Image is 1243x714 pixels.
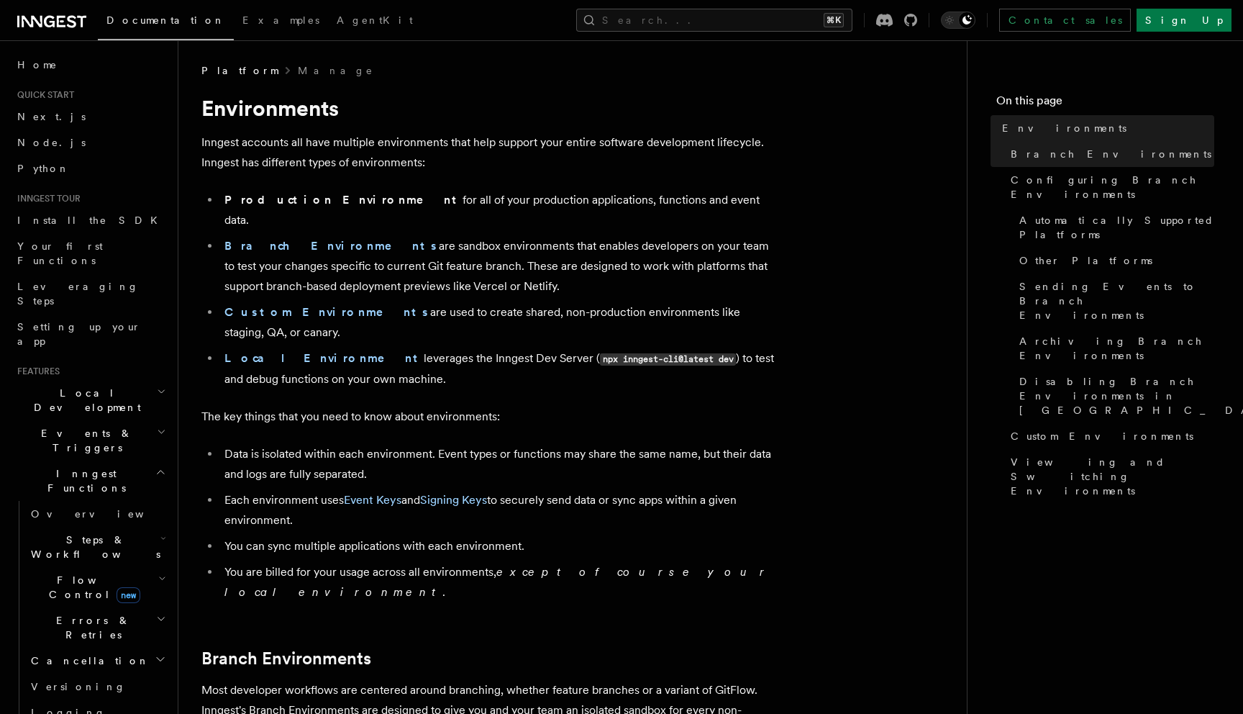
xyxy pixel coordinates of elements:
li: leverages the Inngest Dev Server ( ) to test and debug functions on your own machine. [220,348,777,389]
a: Viewing and Switching Environments [1005,449,1214,504]
a: Examples [234,4,328,39]
a: Install the SDK [12,207,169,233]
a: Sending Events to Branch Environments [1014,274,1214,328]
span: Steps & Workflows [25,533,160,561]
a: Environments [996,115,1214,141]
a: Local Environment [224,351,424,365]
a: Node.js [12,130,169,155]
button: Flow Controlnew [25,567,169,607]
a: Home [12,52,169,78]
span: Automatically Supported Platforms [1019,213,1214,242]
button: Inngest Functions [12,461,169,501]
button: Cancellation [25,648,169,674]
li: You are billed for your usage across all environments, . [220,562,777,602]
a: Automatically Supported Platforms [1014,207,1214,248]
span: Viewing and Switching Environments [1011,455,1214,498]
a: Disabling Branch Environments in [GEOGRAPHIC_DATA] [1014,369,1214,423]
h4: On this page [996,92,1214,115]
a: Contact sales [999,9,1131,32]
a: Sign Up [1137,9,1231,32]
a: Versioning [25,674,169,700]
a: Your first Functions [12,233,169,274]
span: Versioning [31,681,126,692]
a: Setting up your app [12,314,169,354]
span: Your first Functions [17,240,103,266]
span: Cancellation [25,654,150,668]
button: Steps & Workflows [25,527,169,567]
span: Leveraging Steps [17,281,139,307]
span: AgentKit [337,14,413,26]
li: You can sync multiple applications with each environment. [220,536,777,556]
a: Archiving Branch Environments [1014,328,1214,369]
span: Custom Environments [1011,429,1193,443]
span: Examples [242,14,319,26]
span: Platform [201,63,278,78]
h1: Environments [201,95,777,121]
span: Archiving Branch Environments [1019,334,1214,363]
a: Documentation [98,4,234,40]
span: Home [17,58,58,72]
span: Flow Control [25,573,158,602]
button: Toggle dark mode [941,12,975,29]
li: are sandbox environments that enables developers on your team to test your changes specific to cu... [220,236,777,297]
a: Other Platforms [1014,248,1214,274]
li: are used to create shared, non-production environments like staging, QA, or canary. [220,302,777,343]
span: Setting up your app [17,321,141,347]
a: Signing Keys [420,493,487,507]
a: Event Keys [344,493,401,507]
span: Features [12,366,60,377]
span: Inngest tour [12,193,81,204]
a: Custom Environments [1005,423,1214,449]
li: Each environment uses and to securely send data or sync apps within a given environment. [220,490,777,530]
kbd: ⌘K [824,13,844,27]
span: Other Platforms [1019,253,1152,268]
a: Manage [298,63,374,78]
span: Node.js [17,137,86,148]
span: Errors & Retries [25,613,156,642]
a: Overview [25,501,169,527]
code: npx inngest-cli@latest dev [600,353,736,366]
a: Branch Environments [1005,141,1214,167]
strong: Production Environment [224,193,463,207]
a: Custom Environments [224,305,430,319]
li: Data is isolated within each environment. Event types or functions may share the same name, but t... [220,444,777,484]
a: Next.js [12,104,169,130]
button: Local Development [12,380,169,420]
button: Events & Triggers [12,420,169,461]
span: Inngest Functions [12,466,155,495]
button: Search...⌘K [576,9,852,32]
span: Configuring Branch Environments [1011,173,1214,202]
button: Errors & Retries [25,607,169,648]
span: Local Development [12,386,157,415]
a: Branch Environments [201,649,371,669]
p: Inngest accounts all have multiple environments that help support your entire software developmen... [201,132,777,173]
span: Overview [31,508,179,520]
span: Branch Environments [1011,147,1211,161]
span: Environments [1002,121,1126,135]
em: except of course your local environment [224,565,770,599]
span: Events & Triggers [12,426,157,455]
span: Python [17,163,70,174]
p: The key things that you need to know about environments: [201,407,777,427]
span: Sending Events to Branch Environments [1019,279,1214,322]
a: Branch Environments [224,239,439,253]
span: Documentation [106,14,225,26]
span: Quick start [12,89,74,101]
span: Next.js [17,111,86,122]
a: Python [12,155,169,181]
a: Leveraging Steps [12,274,169,314]
a: AgentKit [328,4,422,39]
a: Configuring Branch Environments [1005,167,1214,207]
span: new [117,587,140,603]
li: for all of your production applications, functions and event data. [220,190,777,230]
span: Install the SDK [17,214,166,226]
